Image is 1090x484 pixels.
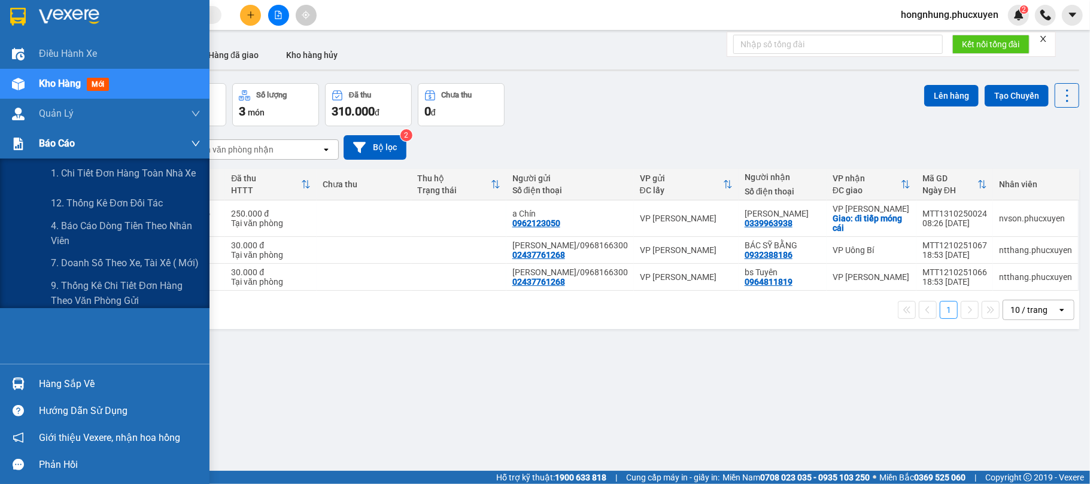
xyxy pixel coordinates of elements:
span: Miền Bắc [879,471,965,484]
div: Lad Vũ Gia/0968166300 [512,267,628,277]
div: Lad Vũ Gia/0968166300 [512,241,628,250]
div: Ngày ĐH [922,185,977,195]
div: VP [PERSON_NAME] [833,204,910,214]
th: Toggle SortBy [225,169,317,200]
input: Nhập số tổng đài [733,35,943,54]
div: HTTT [231,185,301,195]
sup: 2 [1020,5,1028,14]
span: | [615,471,617,484]
div: Đã thu [349,91,371,99]
span: Kho hàng hủy [286,50,338,60]
span: 0 [424,104,431,118]
img: solution-icon [12,138,25,150]
div: 30.000 đ [231,267,311,277]
span: ⚪️ [873,475,876,480]
span: 7. Doanh số theo xe, tài xế ( mới) [51,255,199,270]
div: Phản hồi [39,456,201,474]
div: 08:26 [DATE] [922,218,987,228]
span: Hỗ trợ kỹ thuật: [496,471,606,484]
svg: open [1057,305,1067,315]
span: down [191,139,201,148]
span: hongnhung.phucxuyen [891,7,1008,22]
button: Kết nối tổng đài [952,35,1030,54]
span: file-add [274,11,283,19]
div: MTT1210251066 [922,267,987,277]
span: Báo cáo [39,136,75,151]
button: Số lượng3món [232,83,319,126]
span: message [13,459,24,470]
span: Giới thiệu Vexere, nhận hoa hồng [39,430,180,445]
img: warehouse-icon [12,78,25,90]
strong: 1900 633 818 [555,473,606,482]
span: caret-down [1067,10,1078,20]
span: 12. Thống kê đơn đối tác [51,196,163,211]
div: MTT1210251067 [922,241,987,250]
button: Đã thu310.000đ [325,83,412,126]
span: Điều hành xe [39,46,97,61]
img: warehouse-icon [12,108,25,120]
div: Hàng sắp về [39,375,201,393]
span: 2 [1022,5,1026,14]
div: 18:53 [DATE] [922,250,987,260]
img: icon-new-feature [1013,10,1024,20]
span: 3 [239,104,245,118]
div: 02437761268 [512,250,565,260]
div: MTT1310250024 [922,209,987,218]
button: 1 [940,301,958,319]
div: ĐC lấy [640,185,723,195]
th: Toggle SortBy [827,169,916,200]
span: Kho hàng [39,78,81,89]
sup: 2 [400,129,412,141]
span: down [191,109,201,118]
button: file-add [268,5,289,26]
div: a Chín [512,209,628,218]
button: Hàng đã giao [199,41,268,69]
span: aim [302,11,310,19]
div: 02437761268 [512,277,565,287]
svg: open [321,145,331,154]
div: VP [PERSON_NAME] [640,272,733,282]
button: plus [240,5,261,26]
div: 250.000 đ [231,209,311,218]
button: Chưa thu0đ [418,83,505,126]
div: 0962123050 [512,218,560,228]
div: Số lượng [256,91,287,99]
span: Quản Lý [39,106,74,121]
button: Lên hàng [924,85,979,106]
span: Kết nối tổng đài [962,38,1020,51]
div: Mã GD [922,173,977,183]
div: Tại văn phòng [231,250,311,260]
div: Người nhận [745,172,821,182]
div: Chọn văn phòng nhận [191,144,274,156]
strong: 0708 023 035 - 0935 103 250 [760,473,870,482]
div: Số điện thoại [745,187,821,196]
div: 30.000 đ [231,241,311,250]
div: Số điện thoại [512,185,628,195]
button: aim [296,5,317,26]
span: mới [87,78,109,91]
div: ntthang.phucxuyen [999,272,1072,282]
div: mai linh [745,209,821,218]
button: caret-down [1062,5,1083,26]
div: 18:53 [DATE] [922,277,987,287]
span: đ [375,108,379,117]
span: 9. Thống kê chi tiết đơn hàng theo văn phòng gửi [51,278,201,308]
div: Nhân viên [999,179,1072,189]
span: 310.000 [332,104,375,118]
span: Miền Nam [722,471,870,484]
div: Tại văn phòng [231,277,311,287]
div: VP nhận [833,173,901,183]
span: question-circle [13,405,24,416]
div: Giao: đi tiếp móng cái [833,214,910,233]
div: VP Uông Bí [833,245,910,255]
span: 1. Chi tiết đơn hàng toàn nhà xe [51,166,196,181]
img: logo-vxr [10,8,26,26]
div: Đã thu [231,173,301,183]
div: Người gửi [512,173,628,183]
span: 4. Báo cáo dòng tiền theo nhân viên [51,218,201,248]
div: ĐC giao [833,185,901,195]
div: Trạng thái [417,185,490,195]
div: Hướng dẫn sử dụng [39,402,201,420]
img: warehouse-icon [12,378,25,390]
span: Cung cấp máy in - giấy in: [626,471,719,484]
